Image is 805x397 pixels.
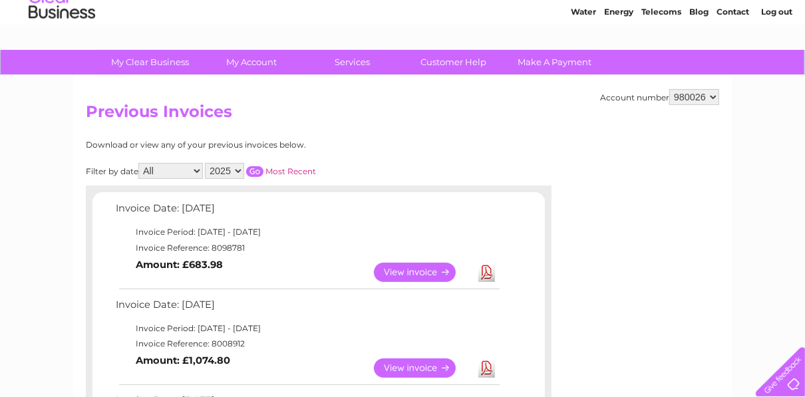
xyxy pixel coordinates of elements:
a: Contact [717,57,749,66]
td: Invoice Date: [DATE] [112,296,502,321]
a: Download [478,263,495,282]
a: Blog [689,57,709,66]
td: Invoice Period: [DATE] - [DATE] [112,321,502,336]
b: Amount: £683.98 [136,259,223,271]
img: logo.png [28,35,96,75]
div: Clear Business is a trading name of Verastar Limited (registered in [GEOGRAPHIC_DATA] No. 3667643... [89,7,718,65]
a: Download [478,358,495,378]
div: Download or view any of your previous invoices below. [86,140,435,150]
a: View [374,263,472,282]
a: Make A Payment [500,50,610,74]
a: Telecoms [641,57,681,66]
td: Invoice Reference: 8008912 [112,336,502,352]
a: Log out [761,57,792,66]
div: Filter by date [86,163,435,179]
td: Invoice Date: [DATE] [112,199,502,224]
div: Account number [600,89,719,105]
a: My Clear Business [96,50,206,74]
a: My Account [197,50,307,74]
a: Water [571,57,596,66]
a: Most Recent [265,166,316,176]
a: Services [298,50,408,74]
td: Invoice Period: [DATE] - [DATE] [112,224,502,240]
a: View [374,358,472,378]
h2: Previous Invoices [86,102,719,128]
a: Energy [604,57,633,66]
a: Customer Help [399,50,509,74]
td: Invoice Reference: 8098781 [112,240,502,256]
a: 0333 014 3131 [554,7,646,23]
b: Amount: £1,074.80 [136,354,230,366]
